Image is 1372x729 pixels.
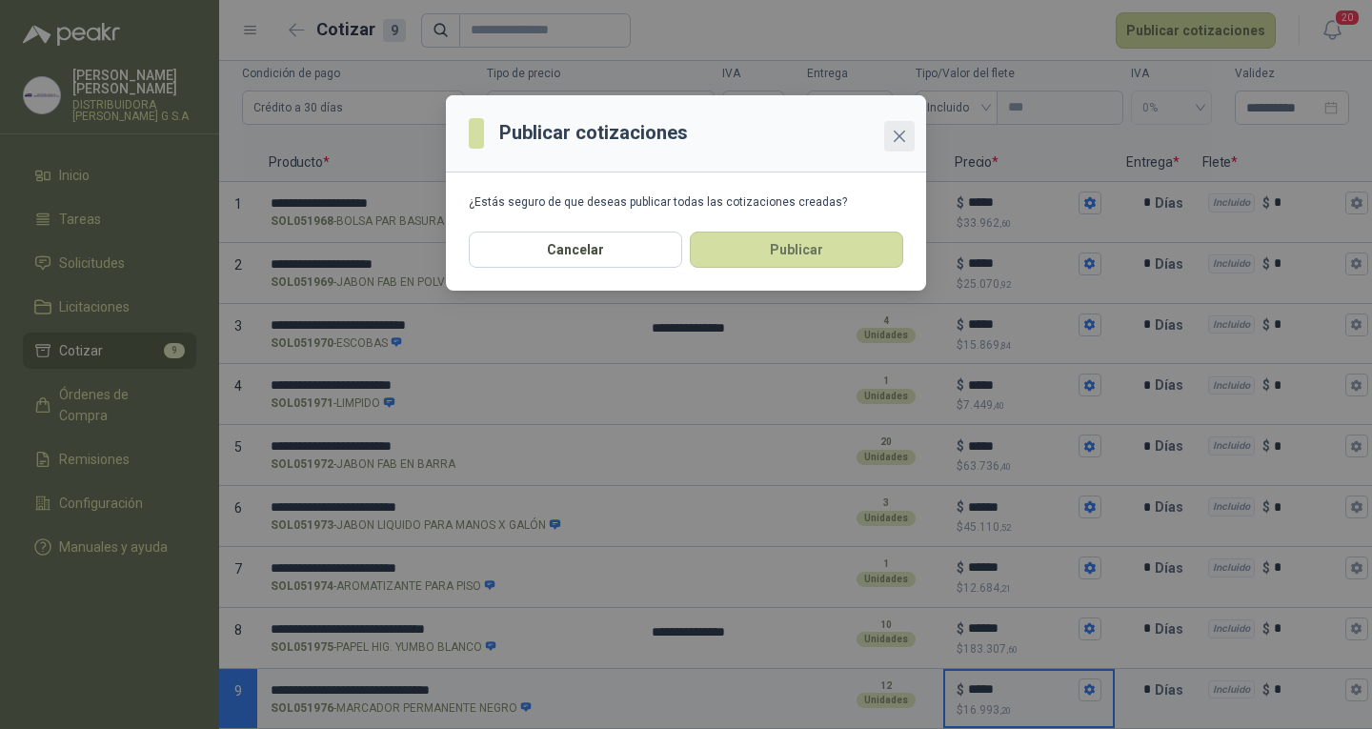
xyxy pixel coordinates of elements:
[884,121,915,152] button: Close
[469,232,682,268] button: Cancelar
[690,232,903,268] button: Publicar
[469,195,903,209] div: ¿Estás seguro de que deseas publicar todas las cotizaciones creadas?
[499,118,688,148] h3: Publicar cotizaciones
[892,129,907,144] span: close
